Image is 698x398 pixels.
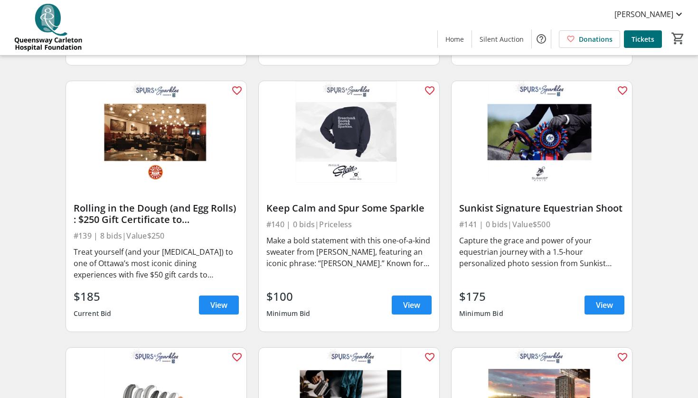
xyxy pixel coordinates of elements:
div: $185 [74,288,112,305]
mat-icon: favorite_outline [617,85,628,96]
button: Cart [670,30,687,47]
span: Silent Auction [480,34,524,44]
span: Donations [579,34,613,44]
img: Sunkist Signature Equestrian Shoot [452,81,632,183]
div: Make a bold statement with this one-of-a-kind sweater from [PERSON_NAME], featuring an iconic phr... [266,235,432,269]
div: Sunkist Signature Equestrian Shoot [459,203,624,214]
span: View [596,299,613,311]
div: Minimum Bid [459,305,503,322]
mat-icon: favorite_outline [424,352,435,363]
img: QCH Foundation's Logo [6,4,90,51]
button: [PERSON_NAME] [607,7,692,22]
div: Capture the grace and power of your equestrian journey with a 1.5-hour personalized photo session... [459,235,624,269]
div: Minimum Bid [266,305,311,322]
a: Donations [559,30,620,48]
a: Home [438,30,472,48]
span: Tickets [632,34,654,44]
mat-icon: favorite_outline [231,85,243,96]
span: View [403,299,420,311]
a: Tickets [624,30,662,48]
span: [PERSON_NAME] [614,9,673,20]
img: Rolling in the Dough (and Egg Rolls) : $250 Gift Certificate to Golden Palace [66,81,246,183]
div: Keep Calm and Spur Some Sparkle [266,203,432,214]
button: Help [532,29,551,48]
div: #139 | 8 bids | Value $250 [74,229,239,242]
div: #140 | 0 bids | Priceless [266,218,432,231]
mat-icon: favorite_outline [617,352,628,363]
mat-icon: favorite_outline [231,352,243,363]
div: Rolling in the Dough (and Egg Rolls) : $250 Gift Certificate to [GEOGRAPHIC_DATA] [74,203,239,225]
a: View [392,296,432,315]
a: View [199,296,239,315]
div: $175 [459,288,503,305]
span: View [210,299,227,311]
a: Silent Auction [472,30,531,48]
div: Treat yourself (and your [MEDICAL_DATA]) to one of Ottawa’s most iconic dining experiences with f... [74,246,239,280]
span: Home [445,34,464,44]
div: #141 | 0 bids | Value $500 [459,218,624,231]
img: Keep Calm and Spur Some Sparkle [259,81,439,183]
div: $100 [266,288,311,305]
a: View [585,296,624,315]
div: Current Bid [74,305,112,322]
mat-icon: favorite_outline [424,85,435,96]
